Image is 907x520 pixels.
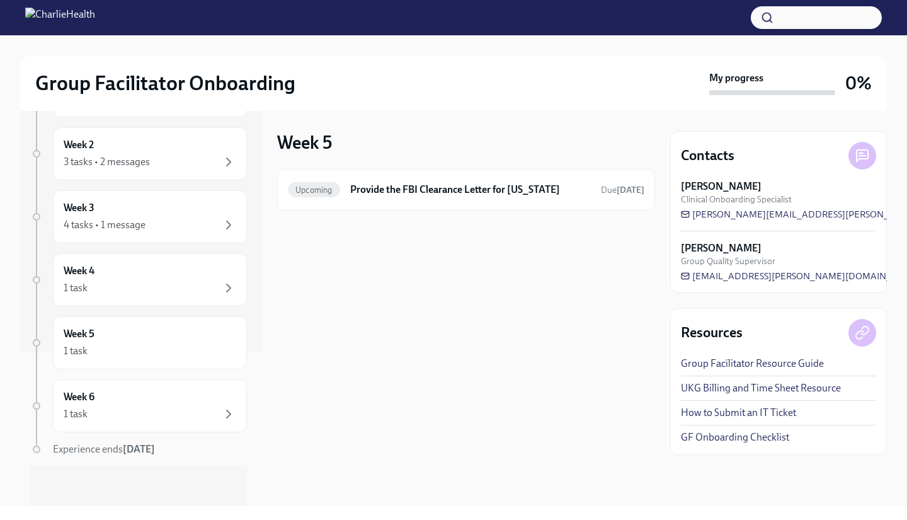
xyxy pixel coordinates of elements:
a: Week 51 task [30,316,247,369]
h4: Contacts [681,146,734,165]
a: Group Facilitator Resource Guide [681,357,824,371]
a: UpcomingProvide the FBI Clearance Letter for [US_STATE]Due[DATE] [288,180,644,200]
div: 3 tasks • 2 messages [64,155,150,169]
span: Due [601,185,644,195]
strong: [PERSON_NAME] [681,180,762,194]
a: UKG Billing and Time Sheet Resource [681,381,841,395]
h6: Week 5 [64,327,94,341]
span: September 30th, 2025 09:00 [601,184,644,196]
h6: Week 3 [64,201,94,215]
a: Week 61 task [30,379,247,432]
a: Week 34 tasks • 1 message [30,190,247,243]
a: GF Onboarding Checklist [681,430,789,444]
h6: Week 4 [64,264,94,278]
strong: [DATE] [617,185,644,195]
h6: Provide the FBI Clearance Letter for [US_STATE] [350,183,591,197]
a: How to Submit an IT Ticket [681,406,796,420]
strong: [DATE] [123,443,155,455]
a: Week 41 task [30,253,247,306]
h3: Week 5 [277,131,332,154]
div: 4 tasks • 1 message [64,218,145,232]
strong: My progress [709,71,763,85]
h6: Week 6 [64,390,94,404]
span: Experience ends [53,443,155,455]
strong: [PERSON_NAME] [681,241,762,255]
span: Group Quality Supervisor [681,255,775,267]
h2: Group Facilitator Onboarding [35,71,295,96]
h3: 0% [845,72,872,95]
div: 1 task [64,281,88,295]
span: Clinical Onboarding Specialist [681,194,792,205]
div: 1 task [64,344,88,358]
h6: Week 2 [64,138,94,152]
div: 1 task [64,407,88,421]
span: Upcoming [288,185,340,195]
img: CharlieHealth [25,8,95,28]
h4: Resources [681,323,743,342]
a: Week 23 tasks • 2 messages [30,127,247,180]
